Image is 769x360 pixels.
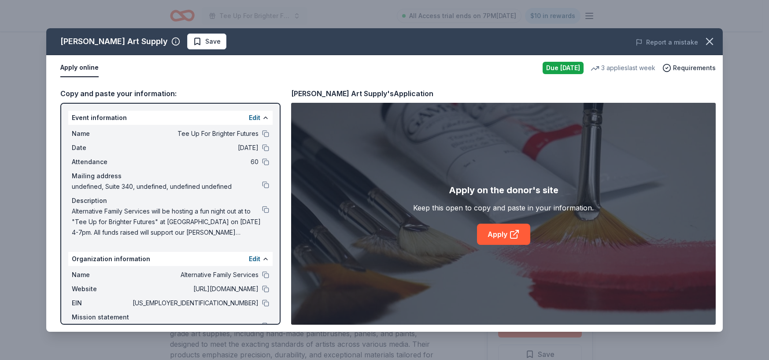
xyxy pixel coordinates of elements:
[413,202,594,213] div: Keep this open to copy and paste in your information.
[205,36,221,47] span: Save
[68,111,273,125] div: Event information
[72,312,269,322] div: Mission statement
[131,270,259,280] span: Alternative Family Services
[662,63,716,73] button: Requirements
[543,62,584,74] div: Due [DATE]
[591,63,655,73] div: 3 applies last week
[131,298,259,308] span: [US_EMPLOYER_IDENTIFICATION_NUMBER]
[187,34,226,49] button: Save
[72,142,131,153] span: Date
[477,224,530,245] a: Apply
[131,128,259,139] span: Tee Up For Brighter Futures
[68,252,273,266] div: Organization information
[60,59,99,77] button: Apply online
[636,37,698,48] button: Report a mistake
[72,206,262,238] span: Alternative Family Services will be hosting a fun night out at to "Tee Up for Brighter Futures" a...
[249,254,260,264] button: Edit
[72,270,131,280] span: Name
[131,284,259,294] span: [URL][DOMAIN_NAME]
[72,195,269,206] div: Description
[72,181,262,192] span: undefined, Suite 340, undefined, undefined undefined
[72,128,131,139] span: Name
[72,322,262,354] span: The mission of Alternative Family Services is to support vulnerable children and families in need...
[60,88,281,99] div: Copy and paste your information:
[673,63,716,73] span: Requirements
[72,171,269,181] div: Mailing address
[249,112,260,123] button: Edit
[72,157,131,167] span: Attendance
[72,284,131,294] span: Website
[72,298,131,308] span: EIN
[131,157,259,167] span: 60
[291,88,433,99] div: [PERSON_NAME] Art Supply's Application
[449,183,558,197] div: Apply on the donor's site
[60,34,168,49] div: [PERSON_NAME] Art Supply
[131,142,259,153] span: [DATE]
